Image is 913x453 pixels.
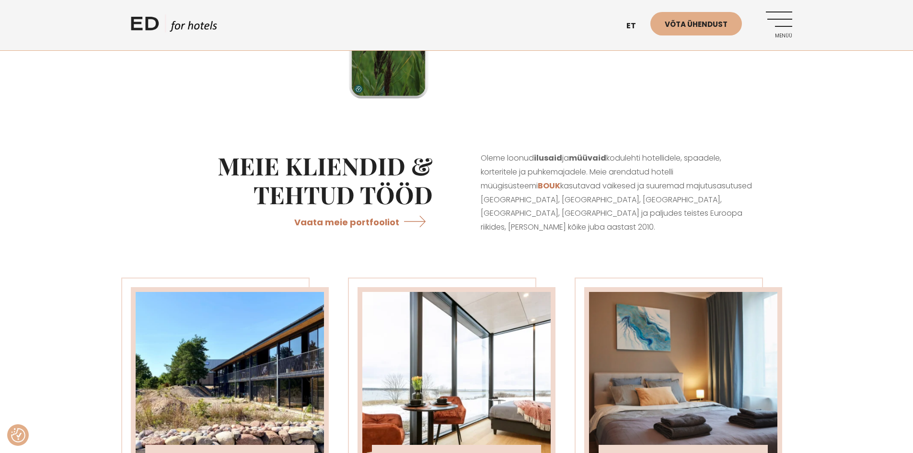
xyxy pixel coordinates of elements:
[766,33,792,39] span: Menüü
[11,428,25,442] button: Nõusolekueelistused
[766,12,792,38] a: Menüü
[622,14,650,38] a: et
[650,12,742,35] a: Võta ühendust
[131,14,217,38] a: ED HOTELS
[534,152,562,163] strong: ilusaid
[11,428,25,442] img: Revisit consent button
[569,152,606,163] strong: müüvaid
[481,151,759,234] p: Oleme loonud ja kodulehti hotellidele, spaadele, korteritele ja puhkemajadele. Meie arendatud hot...
[294,209,433,234] a: Vaata meie portfooliot
[155,151,433,209] h2: Meie kliendid & tehtud tööd
[538,180,560,191] a: BOUK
